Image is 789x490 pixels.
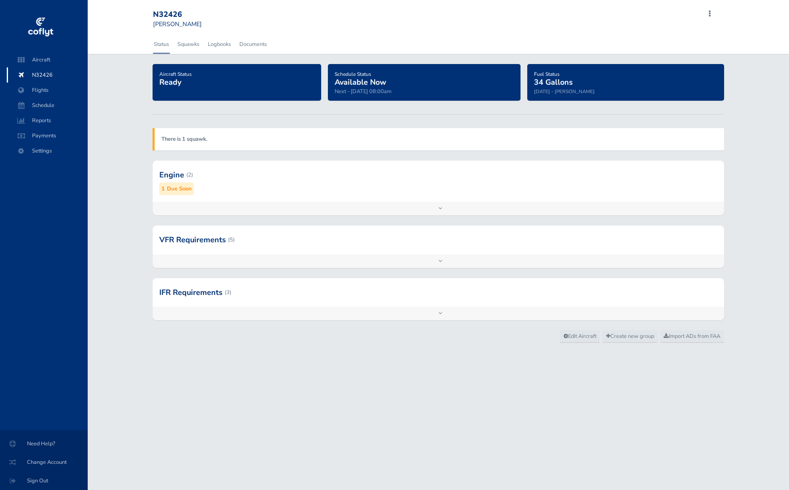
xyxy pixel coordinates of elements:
[10,436,78,451] span: Need Help?
[664,332,720,340] span: Import ADs from FAA
[564,332,596,340] span: Edit Aircraft
[335,88,392,95] span: Next - [DATE] 08:00am
[534,71,560,78] span: Fuel Status
[560,330,600,343] a: Edit Aircraft
[239,35,268,54] a: Documents
[335,77,386,87] span: Available Now
[159,71,192,78] span: Aircraft Status
[15,83,79,98] span: Flights
[10,455,78,470] span: Change Account
[15,67,79,83] span: N32426
[660,330,724,343] a: Import ADs from FAA
[161,135,207,143] a: There is 1 squawk.
[335,68,386,88] a: Schedule StatusAvailable Now
[602,330,658,343] a: Create new group
[10,473,78,488] span: Sign Out
[15,128,79,143] span: Payments
[606,332,654,340] span: Create new group
[159,77,181,87] span: Ready
[27,15,54,40] img: coflyt logo
[15,52,79,67] span: Aircraft
[15,113,79,128] span: Reports
[15,143,79,158] span: Settings
[534,88,595,95] small: [DATE] - [PERSON_NAME]
[153,10,214,19] div: N32426
[153,35,170,54] a: Status
[177,35,200,54] a: Squawks
[15,98,79,113] span: Schedule
[335,71,371,78] span: Schedule Status
[534,77,573,87] span: 34 Gallons
[153,20,202,28] small: [PERSON_NAME]
[207,35,232,54] a: Logbooks
[167,185,192,193] small: Due Soon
